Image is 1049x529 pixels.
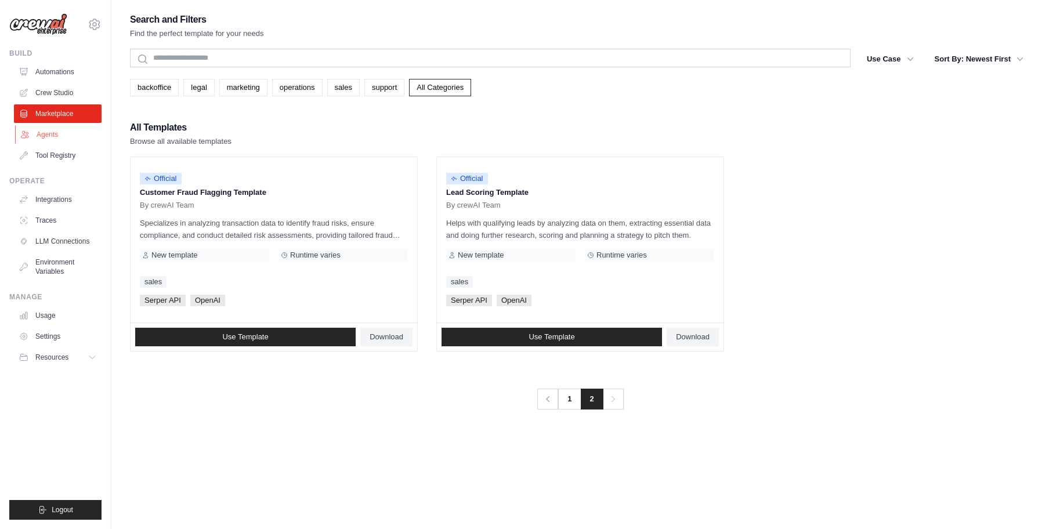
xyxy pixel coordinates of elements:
span: OpenAI [497,295,531,306]
span: Use Template [222,332,268,342]
h2: All Templates [130,119,231,136]
span: 2 [581,389,603,410]
a: Agents [15,125,103,144]
button: Use Case [860,49,921,70]
h2: Search and Filters [130,12,264,28]
a: support [364,79,404,96]
a: legal [183,79,214,96]
span: Official [446,173,488,184]
a: Usage [14,306,102,325]
a: Traces [14,211,102,230]
span: New template [458,251,504,260]
nav: Pagination [537,389,623,410]
span: Serper API [446,295,492,306]
span: OpenAI [190,295,225,306]
button: Logout [9,500,102,520]
p: Find the perfect template for your needs [130,28,264,39]
a: Download [360,328,413,346]
div: Operate [9,176,102,186]
span: Logout [52,505,73,514]
a: Environment Variables [14,253,102,281]
a: Marketplace [14,104,102,123]
a: operations [272,79,323,96]
button: Resources [14,348,102,367]
span: Serper API [140,295,186,306]
span: By crewAI Team [446,201,501,210]
a: Tool Registry [14,146,102,165]
span: Resources [35,353,68,362]
p: Customer Fraud Flagging Template [140,187,408,198]
a: Download [667,328,719,346]
a: 1 [558,389,581,410]
a: Crew Studio [14,84,102,102]
span: By crewAI Team [140,201,194,210]
span: Runtime varies [596,251,647,260]
a: Use Template [135,328,356,346]
p: Browse all available templates [130,136,231,147]
a: sales [327,79,360,96]
a: LLM Connections [14,232,102,251]
button: Sort By: Newest First [928,49,1030,70]
a: All Categories [409,79,471,96]
span: New template [151,251,197,260]
a: sales [446,276,473,288]
a: Use Template [442,328,662,346]
a: marketing [219,79,267,96]
span: Download [676,332,710,342]
a: Automations [14,63,102,81]
span: Official [140,173,182,184]
div: Build [9,49,102,58]
a: backoffice [130,79,179,96]
span: Download [370,332,403,342]
a: sales [140,276,167,288]
span: Use Template [529,332,574,342]
p: Lead Scoring Template [446,187,714,198]
p: Specializes in analyzing transaction data to identify fraud risks, ensure compliance, and conduct... [140,217,408,241]
div: Manage [9,292,102,302]
a: Integrations [14,190,102,209]
img: Logo [9,13,67,35]
a: Settings [14,327,102,346]
span: Runtime varies [290,251,341,260]
p: Helps with qualifying leads by analyzing data on them, extracting essential data and doing furthe... [446,217,714,241]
